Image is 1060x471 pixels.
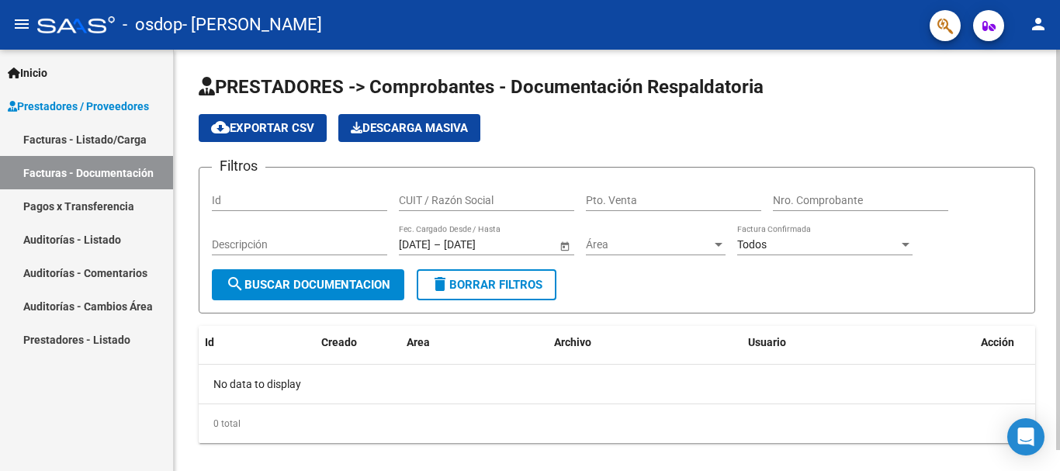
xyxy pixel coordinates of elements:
input: Fecha fin [444,238,520,251]
div: 0 total [199,404,1035,443]
span: Exportar CSV [211,121,314,135]
span: Acción [981,336,1014,348]
h3: Filtros [212,155,265,177]
span: Buscar Documentacion [226,278,390,292]
mat-icon: person [1029,15,1048,33]
button: Borrar Filtros [417,269,556,300]
span: Descarga Masiva [351,121,468,135]
span: - [PERSON_NAME] [182,8,322,42]
input: Fecha inicio [399,238,431,251]
app-download-masive: Descarga masiva de comprobantes (adjuntos) [338,114,480,142]
datatable-header-cell: Acción [975,326,1052,359]
button: Buscar Documentacion [212,269,404,300]
span: Area [407,336,430,348]
datatable-header-cell: Usuario [742,326,975,359]
mat-icon: cloud_download [211,118,230,137]
datatable-header-cell: Area [400,326,548,359]
button: Descarga Masiva [338,114,480,142]
datatable-header-cell: Archivo [548,326,742,359]
span: Borrar Filtros [431,278,542,292]
span: – [434,238,441,251]
span: Creado [321,336,357,348]
datatable-header-cell: Creado [315,326,400,359]
button: Open calendar [556,237,573,254]
span: Usuario [748,336,786,348]
span: Todos [737,238,767,251]
span: - osdop [123,8,182,42]
mat-icon: menu [12,15,31,33]
div: No data to display [199,365,1035,403]
span: Archivo [554,336,591,348]
span: PRESTADORES -> Comprobantes - Documentación Respaldatoria [199,76,764,98]
div: Open Intercom Messenger [1007,418,1044,455]
span: Inicio [8,64,47,81]
span: Área [586,238,712,251]
datatable-header-cell: Id [199,326,261,359]
span: Prestadores / Proveedores [8,98,149,115]
mat-icon: search [226,275,244,293]
button: Exportar CSV [199,114,327,142]
span: Id [205,336,214,348]
mat-icon: delete [431,275,449,293]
